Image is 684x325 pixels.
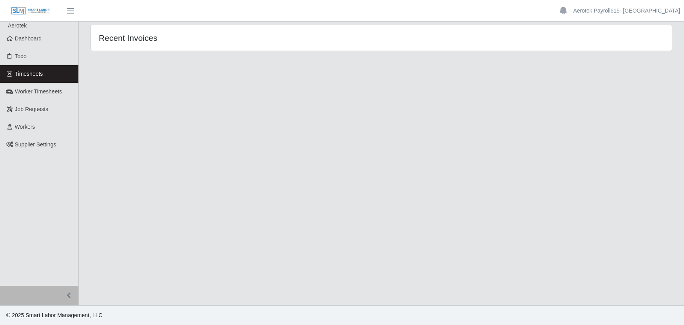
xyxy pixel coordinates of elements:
[99,33,327,43] h4: Recent Invoices
[15,124,35,130] span: Workers
[15,88,62,95] span: Worker Timesheets
[15,53,27,59] span: Todo
[6,312,102,318] span: © 2025 Smart Labor Management, LLC
[15,141,56,148] span: Supplier Settings
[573,7,680,15] a: Aerotek Payroll615- [GEOGRAPHIC_DATA]
[15,71,43,77] span: Timesheets
[15,35,42,42] span: Dashboard
[15,106,49,112] span: Job Requests
[8,22,27,29] span: Aerotek
[11,7,50,15] img: SLM Logo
